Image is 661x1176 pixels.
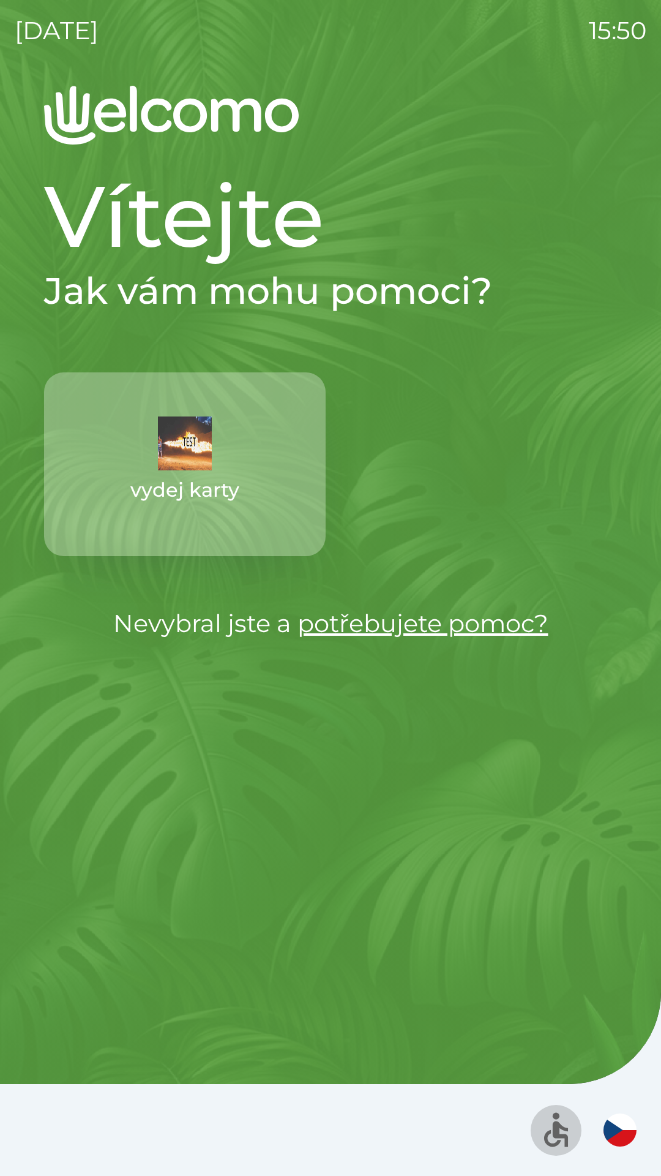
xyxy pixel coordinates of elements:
img: 3e10c8e0-9249-4e67-85cb-2969ffc41dc4.png [158,417,212,470]
h1: Vítejte [44,164,617,268]
p: 15:50 [589,12,646,49]
a: potřebujete pomoc? [297,608,548,638]
p: Nevybral jste a [44,605,617,642]
img: cs flag [603,1114,637,1147]
h2: Jak vám mohu pomoci? [44,268,617,314]
p: vydej karty [130,475,239,505]
img: Logo [44,86,617,145]
p: [DATE] [15,12,99,49]
button: vydej karty [44,372,326,556]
